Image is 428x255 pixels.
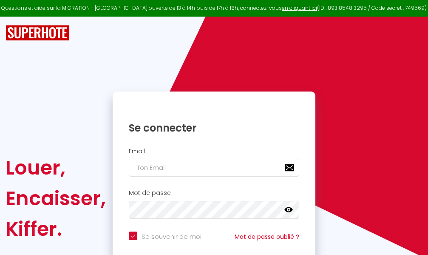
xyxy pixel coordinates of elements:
h1: Se connecter [129,121,299,135]
a: Mot de passe oublié ? [235,232,299,241]
h2: Mot de passe [129,189,299,197]
input: Ton Email [129,159,299,177]
div: Encaisser, [6,183,106,214]
div: Kiffer. [6,214,106,244]
a: en cliquant ici [282,4,317,11]
div: Louer, [6,152,106,183]
h2: Email [129,148,299,155]
img: SuperHote logo [6,25,69,41]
